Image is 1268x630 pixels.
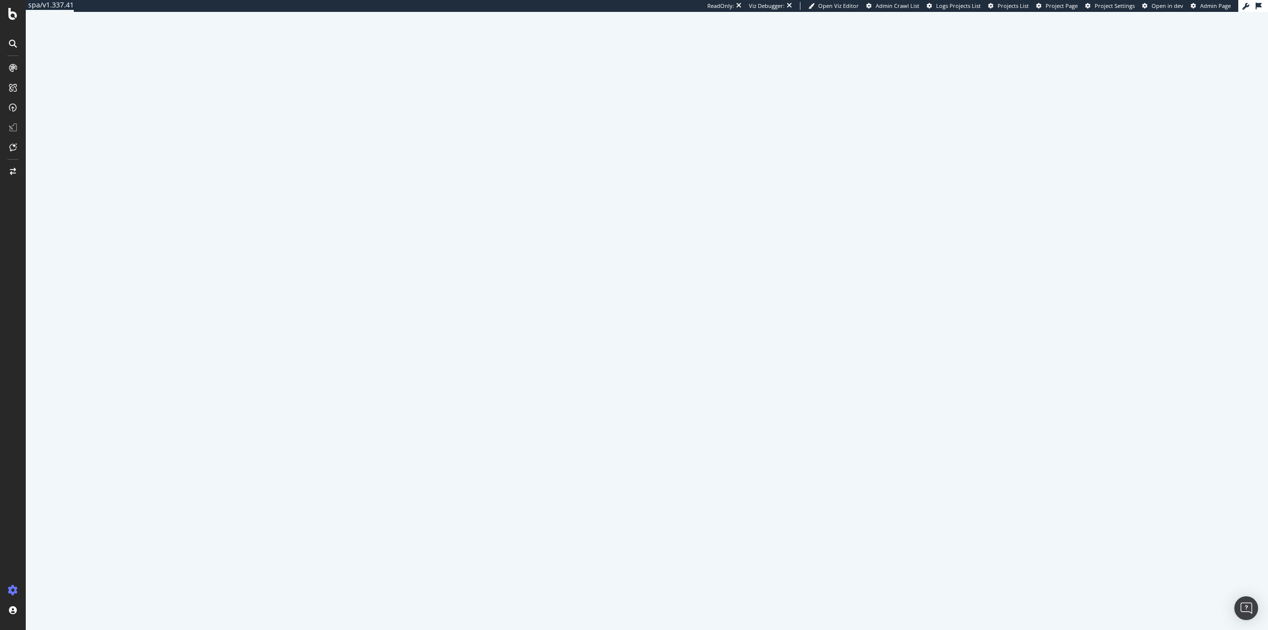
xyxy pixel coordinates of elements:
a: Project Settings [1085,2,1135,10]
a: Open Viz Editor [808,2,859,10]
span: Project Settings [1095,2,1135,9]
span: Admin Page [1200,2,1231,9]
span: Logs Projects List [936,2,981,9]
span: Open Viz Editor [818,2,859,9]
span: Project Page [1046,2,1078,9]
div: ReadOnly: [707,2,734,10]
a: Logs Projects List [927,2,981,10]
span: Open in dev [1152,2,1183,9]
div: Viz Debugger: [749,2,785,10]
a: Projects List [988,2,1029,10]
span: Projects List [998,2,1029,9]
a: Admin Page [1191,2,1231,10]
div: Open Intercom Messenger [1234,596,1258,620]
a: Open in dev [1142,2,1183,10]
a: Admin Crawl List [866,2,919,10]
span: Admin Crawl List [876,2,919,9]
a: Project Page [1036,2,1078,10]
